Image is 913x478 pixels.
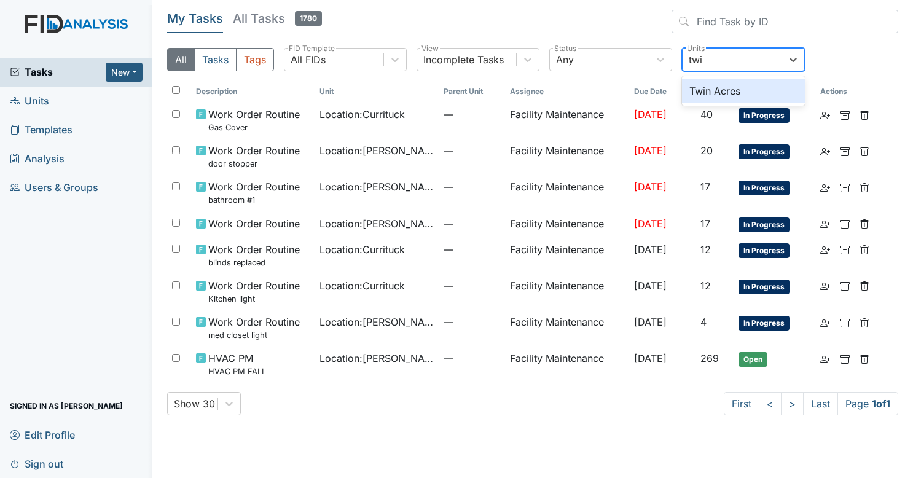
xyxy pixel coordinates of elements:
input: Find Task by ID [672,10,898,33]
td: Facility Maintenance [505,174,629,211]
span: [DATE] [634,316,667,328]
span: [DATE] [634,280,667,292]
div: Show 30 [174,396,215,411]
nav: task-pagination [724,392,898,415]
span: Signed in as [PERSON_NAME] [10,396,123,415]
small: med closet light [208,329,300,341]
div: Incomplete Tasks [423,52,504,67]
a: Archive [840,107,850,122]
a: Archive [840,242,850,257]
small: Kitchen light [208,293,300,305]
a: > [781,392,804,415]
span: Location : Currituck [319,242,405,257]
span: In Progress [739,108,790,123]
a: First [724,392,759,415]
div: All FIDs [291,52,326,67]
th: Toggle SortBy [629,81,696,102]
span: 40 [700,108,713,120]
span: Sign out [10,454,63,473]
th: Actions [815,81,877,102]
strong: 1 of 1 [872,398,890,410]
a: Archive [840,315,850,329]
h5: All Tasks [233,10,322,27]
span: Location : [PERSON_NAME]. [GEOGRAPHIC_DATA] [319,143,434,158]
span: Page [837,392,898,415]
span: — [444,278,500,293]
span: In Progress [739,316,790,331]
span: [DATE] [634,144,667,157]
th: Toggle SortBy [439,81,505,102]
span: — [444,315,500,329]
span: Location : Currituck [319,278,405,293]
button: Tags [236,48,274,71]
a: Archive [840,351,850,366]
a: Last [803,392,838,415]
span: [DATE] [634,108,667,120]
button: Tasks [194,48,237,71]
span: In Progress [739,280,790,294]
th: Toggle SortBy [315,81,439,102]
span: Location : [PERSON_NAME]. [GEOGRAPHIC_DATA] [319,216,434,231]
span: 12 [700,243,711,256]
td: Facility Maintenance [505,237,629,273]
span: 20 [700,144,713,157]
span: 1780 [295,11,322,26]
span: Open [739,352,767,367]
a: < [759,392,782,415]
button: New [106,63,143,82]
span: Work Order Routine med closet light [208,315,300,341]
a: Delete [860,179,869,194]
a: Archive [840,216,850,231]
span: Location : [PERSON_NAME]. [GEOGRAPHIC_DATA] [319,351,434,366]
span: Work Order Routine Gas Cover [208,107,300,133]
td: Facility Maintenance [505,102,629,138]
small: blinds replaced [208,257,300,268]
span: — [444,351,500,366]
small: Gas Cover [208,122,300,133]
span: Edit Profile [10,425,75,444]
a: Delete [860,107,869,122]
span: Analysis [10,149,65,168]
span: Location : Currituck [319,107,405,122]
h5: My Tasks [167,10,223,27]
td: Facility Maintenance [505,273,629,310]
input: Toggle All Rows Selected [172,86,180,94]
span: Units [10,92,49,111]
span: — [444,107,500,122]
span: 12 [700,280,711,292]
small: door stopper [208,158,300,170]
small: bathroom #1 [208,194,300,206]
th: Assignee [505,81,629,102]
span: 17 [700,217,710,230]
a: Delete [860,315,869,329]
a: Delete [860,351,869,366]
span: Users & Groups [10,178,98,197]
td: Facility Maintenance [505,310,629,346]
span: [DATE] [634,217,667,230]
span: — [444,179,500,194]
span: 269 [700,352,719,364]
span: In Progress [739,181,790,195]
a: Archive [840,278,850,293]
span: Location : [PERSON_NAME]. [GEOGRAPHIC_DATA] [319,179,434,194]
span: 4 [700,316,707,328]
span: [DATE] [634,181,667,193]
small: HVAC PM FALL [208,366,266,377]
a: Delete [860,216,869,231]
a: Delete [860,278,869,293]
span: Work Order Routine [208,216,300,231]
span: Templates [10,120,72,139]
span: In Progress [739,217,790,232]
span: In Progress [739,144,790,159]
span: HVAC PM HVAC PM FALL [208,351,266,377]
div: Twin Acres [682,79,805,103]
span: — [444,216,500,231]
span: Work Order Routine blinds replaced [208,242,300,268]
a: Tasks [10,65,106,79]
button: All [167,48,195,71]
span: Work Order Routine door stopper [208,143,300,170]
a: Delete [860,143,869,158]
td: Facility Maintenance [505,138,629,174]
span: Work Order Routine bathroom #1 [208,179,300,206]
